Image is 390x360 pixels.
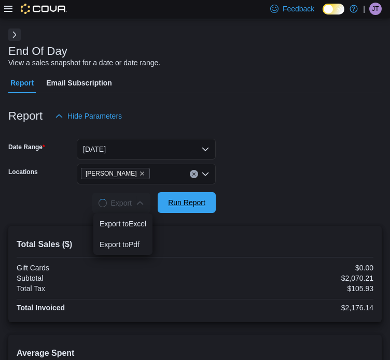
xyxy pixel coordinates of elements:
[158,192,216,213] button: Run Report
[323,4,344,15] input: Dark Mode
[17,284,193,293] div: Total Tax
[17,347,373,359] h2: Average Spent
[197,274,373,282] div: $2,070.21
[369,3,382,15] div: Jess Thomsen
[99,193,144,213] span: Export
[51,106,126,126] button: Hide Parameters
[8,57,160,68] div: View a sales snapshot for a date or date range.
[197,304,373,312] div: $2,176.14
[283,4,314,14] span: Feedback
[17,304,65,312] strong: Total Invoiced
[190,170,198,178] button: Clear input
[363,3,365,15] p: |
[81,168,150,179] span: Henderson
[67,111,122,121] span: Hide Parameters
[93,234,152,255] button: Export toPdf
[8,28,21,41] button: Next
[372,3,379,15] span: JT
[8,110,43,122] h3: Report
[92,193,150,213] button: LoadingExport
[201,170,210,178] button: Open list of options
[93,213,152,234] button: Export toExcel
[8,168,38,176] label: Locations
[21,4,67,14] img: Cova
[46,73,112,93] span: Email Subscription
[98,199,106,207] span: Loading
[197,284,373,293] div: $105.93
[86,168,137,179] span: [PERSON_NAME]
[17,238,373,251] h2: Total Sales ($)
[77,139,216,160] button: [DATE]
[10,73,34,93] span: Report
[17,274,193,282] div: Subtotal
[8,45,67,57] h3: End Of Day
[168,197,205,208] span: Run Report
[100,220,146,228] span: Export to Excel
[197,264,373,272] div: $0.00
[8,143,45,151] label: Date Range
[100,240,146,249] span: Export to Pdf
[139,170,145,177] button: Remove Henderson from selection in this group
[17,264,193,272] div: Gift Cards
